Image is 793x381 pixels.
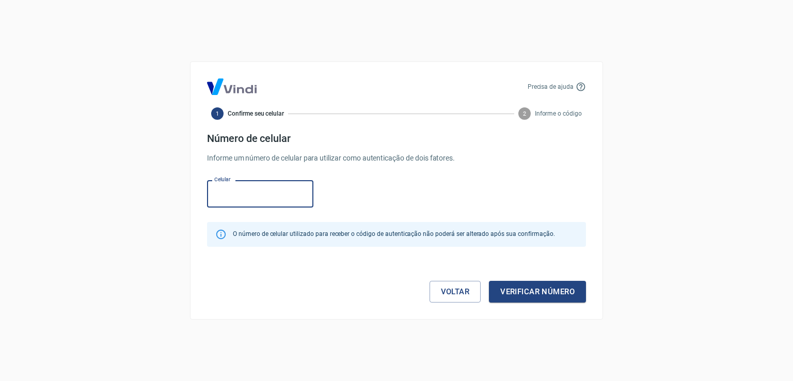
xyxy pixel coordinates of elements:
p: Informe um número de celular para utilizar como autenticação de dois fatores. [207,153,586,164]
span: Confirme seu celular [228,109,284,118]
text: 2 [523,110,526,117]
img: Logo Vind [207,78,257,95]
h4: Número de celular [207,132,586,145]
label: Celular [214,176,231,183]
text: 1 [216,110,219,117]
span: Informe o código [535,109,582,118]
a: Voltar [430,281,481,303]
p: Precisa de ajuda [528,82,574,91]
div: O número de celular utilizado para receber o código de autenticação não poderá ser alterado após ... [233,225,554,244]
button: Verificar número [489,281,586,303]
